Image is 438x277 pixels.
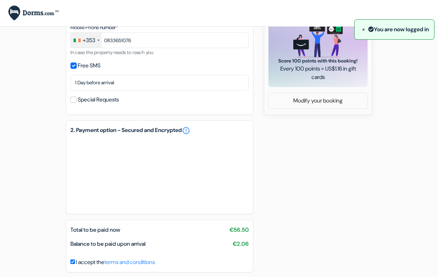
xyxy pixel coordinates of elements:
img: Dorms.com [8,6,59,21]
div: Ireland: +353 [71,33,102,48]
label: Free SMS [78,61,101,71]
iframe: Secure payment input frame [69,136,250,210]
div: +353 [83,36,95,45]
span: Total to be paid now [70,226,120,233]
span: Score 100 points with this booking! [277,57,359,65]
span: Every 100 points = US$1.16 in gift cards [277,65,359,81]
a: Modify your booking [269,94,367,107]
label: Special Requests [78,95,119,105]
h5: 2. Payment option - Secured and Encrypted [70,126,249,135]
span: €2.06 [233,240,249,248]
a: error_outline [182,126,190,135]
div: You are now logged in [360,25,429,34]
input: 85 012 3456 [70,32,249,48]
span: Balance to be paid upon arrival [70,240,145,248]
label: I accept the [76,258,155,266]
img: gift_card_hero_new.png [293,22,343,57]
span: €56.50 [230,226,249,234]
span: × [362,26,365,33]
a: terms and conditions [104,258,155,266]
label: Mobile Phone number [70,24,118,31]
small: In case the property needs to reach you [70,49,153,55]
